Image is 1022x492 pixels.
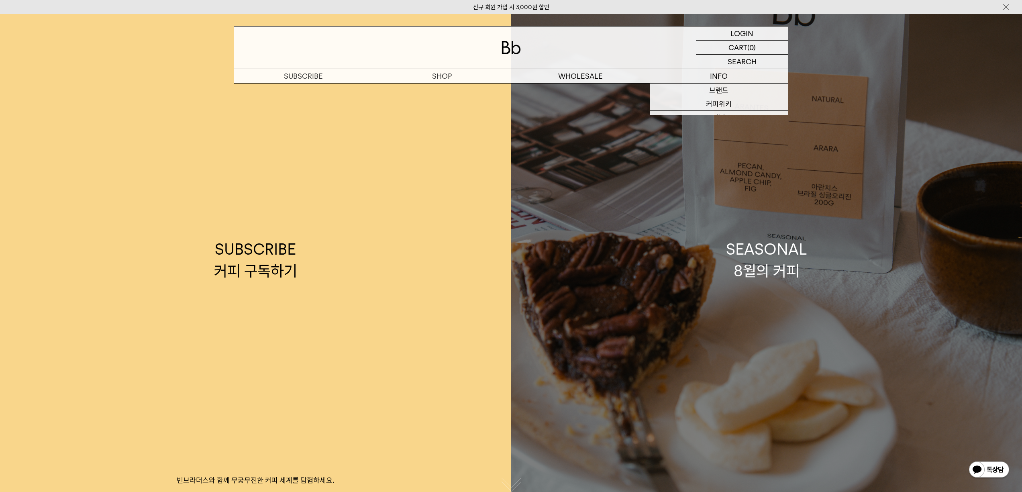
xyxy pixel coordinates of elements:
a: 저널 [650,111,788,125]
p: (0) [747,41,756,54]
a: SHOP [373,69,511,83]
p: SEARCH [728,55,757,69]
div: SEASONAL 8월의 커피 [726,239,807,281]
div: SUBSCRIBE 커피 구독하기 [214,239,297,281]
img: 로고 [502,41,521,54]
a: CART (0) [696,41,788,55]
a: 신규 회원 가입 시 3,000원 할인 [473,4,549,11]
p: CART [728,41,747,54]
p: LOGIN [730,27,753,40]
a: LOGIN [696,27,788,41]
img: 카카오톡 채널 1:1 채팅 버튼 [968,461,1010,480]
a: SUBSCRIBE [234,69,373,83]
a: 브랜드 [650,84,788,97]
p: WHOLESALE [511,69,650,83]
p: INFO [650,69,788,83]
a: 커피위키 [650,97,788,111]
